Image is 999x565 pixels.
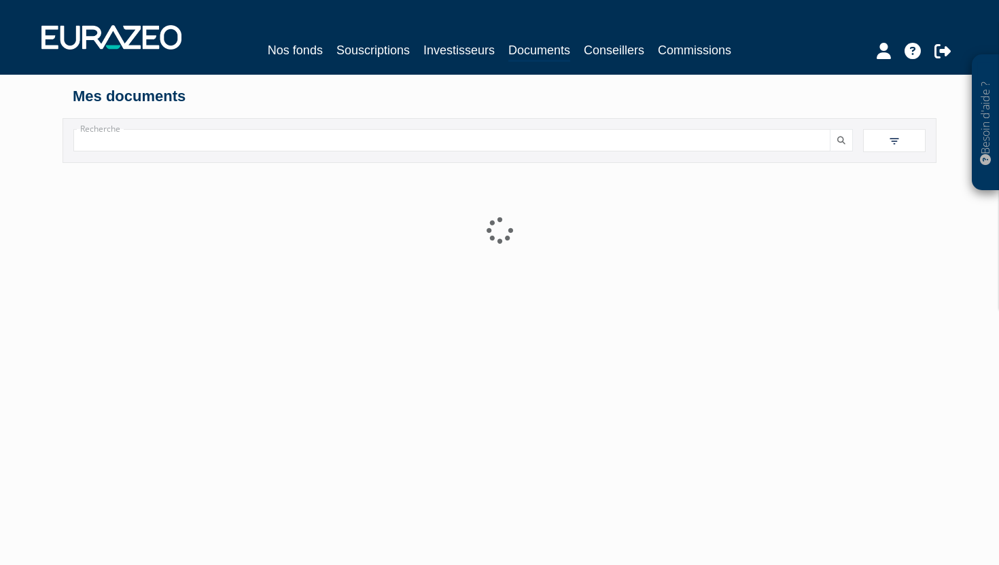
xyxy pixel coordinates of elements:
[268,41,323,60] a: Nos fonds
[658,41,731,60] a: Commissions
[336,41,410,60] a: Souscriptions
[73,88,926,105] h4: Mes documents
[41,25,181,50] img: 1732889491-logotype_eurazeo_blanc_rvb.png
[584,41,644,60] a: Conseillers
[978,62,994,184] p: Besoin d'aide ?
[508,41,570,62] a: Documents
[73,129,830,151] input: Recherche
[423,41,495,60] a: Investisseurs
[888,135,900,147] img: filter.svg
